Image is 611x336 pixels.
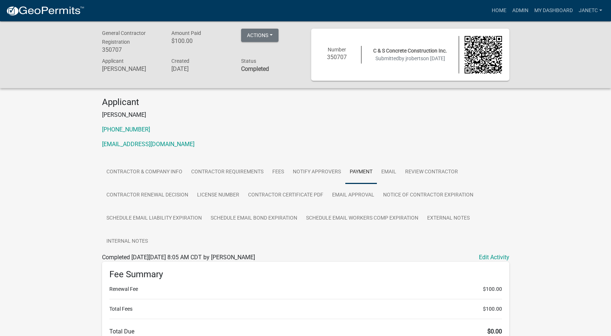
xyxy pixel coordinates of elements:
span: Completed [DATE][DATE] 8:05 AM CDT by [PERSON_NAME] [102,254,255,261]
a: Email [377,160,401,184]
a: [EMAIL_ADDRESS][DOMAIN_NAME] [102,141,194,148]
a: My Dashboard [531,4,576,18]
li: Total Fees [109,305,502,313]
p: [PERSON_NAME] [102,111,509,119]
span: C & S Concrete Construction Inc. [373,48,447,54]
img: QR code [465,36,502,73]
h6: $100.00 [171,37,230,44]
a: License Number [193,184,244,207]
span: $100.00 [483,305,502,313]
a: Contractor Certificate PDF [244,184,328,207]
h6: 350707 [102,46,161,53]
button: Actions [241,29,279,42]
h6: Fee Summary [109,269,502,280]
a: Home [489,4,509,18]
a: External Notes [423,207,474,230]
span: Status [241,58,256,64]
span: $100.00 [483,285,502,293]
a: Contractor Requirements [187,160,268,184]
h6: 350707 [319,54,356,61]
h6: [PERSON_NAME] [102,65,161,72]
strong: Completed [241,65,269,72]
a: Schedule Email Liability Expiration [102,207,206,230]
span: Created [171,58,189,64]
a: Contractor & Company Info [102,160,187,184]
li: Renewal Fee [109,285,502,293]
a: Internal Notes [102,230,152,253]
a: Contractor Renewal Decision [102,184,193,207]
a: Edit Activity [479,253,509,262]
a: Schedule Email Workers Comp Expiration [302,207,423,230]
a: Schedule Email Bond Expiration [206,207,302,230]
a: Notice of Contractor Expiration [379,184,478,207]
span: Submitted on [DATE] [375,55,445,61]
a: Payment [345,160,377,184]
span: Number [328,47,346,53]
a: [PHONE_NUMBER] [102,126,150,133]
h6: Total Due [109,328,502,335]
h6: [DATE] [171,65,230,72]
a: Fees [268,160,288,184]
span: Amount Paid [171,30,201,36]
span: General Contractor Registration [102,30,146,45]
a: Notify Approvers [288,160,345,184]
a: Review Contractor [401,160,462,184]
a: Email Approval [328,184,379,207]
h4: Applicant [102,97,509,108]
a: JanetC [576,4,605,18]
span: by jroberts [399,55,423,61]
span: $0.00 [487,328,502,335]
a: Admin [509,4,531,18]
span: Applicant [102,58,124,64]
